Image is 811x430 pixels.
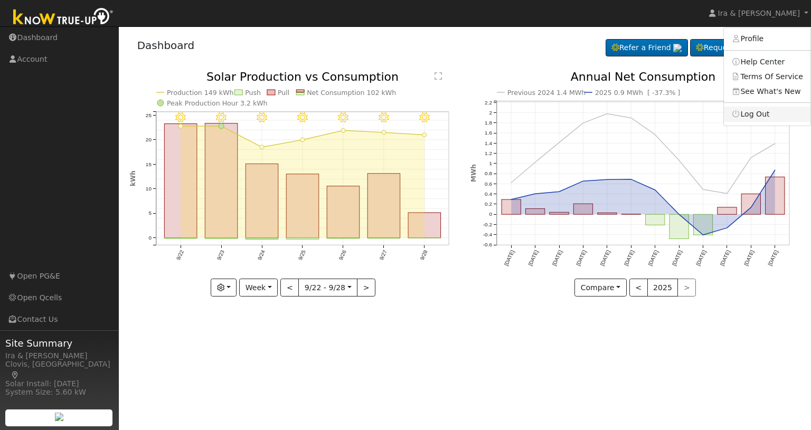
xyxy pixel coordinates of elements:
[485,201,492,207] text: 0.2
[5,378,113,389] div: Solar Install: [DATE]
[245,89,261,97] text: Push
[419,112,430,123] i: 9/28 - Clear
[167,99,268,107] text: Peak Production Hour 3.2 kWh
[148,211,152,216] text: 5
[701,233,705,237] circle: onclick=""
[646,215,665,225] rect: onclick=""
[605,178,609,182] circle: onclick=""
[550,213,569,215] rect: onclick=""
[527,249,539,266] text: [DATE]
[724,84,810,99] a: See What's New
[164,124,197,238] rect: onclick=""
[216,249,225,261] text: 9/23
[573,204,592,214] rect: onclick=""
[5,350,113,361] div: Ira & [PERSON_NAME]
[606,39,688,57] a: Refer a Friend
[485,140,492,146] text: 1.4
[357,279,375,297] button: >
[533,192,537,196] circle: onclick=""
[178,124,183,128] circle: onclick=""
[557,140,561,145] circle: onclick=""
[239,279,278,297] button: Week
[695,249,708,266] text: [DATE]
[701,187,705,192] circle: onclick=""
[419,249,429,261] text: 9/28
[623,249,635,266] text: [DATE]
[8,6,119,30] img: Know True-Up
[11,371,20,379] a: Map
[435,72,442,80] text: 
[298,279,357,297] button: 9/22 - 9/28
[297,249,307,261] text: 9/25
[581,179,586,183] circle: onclick=""
[205,238,238,239] rect: onclick=""
[483,232,493,237] text: -0.4
[286,238,319,240] rect: onclick=""
[206,70,399,83] text: Solar Production vs Consumption
[571,70,716,83] text: Annual Net Consumption
[280,279,299,297] button: <
[489,110,492,116] text: 2
[724,69,810,84] a: Terms Of Service
[379,112,389,123] i: 9/27 - Clear
[749,156,753,160] circle: onclick=""
[485,150,492,156] text: 1.2
[489,160,492,166] text: 1
[653,188,657,192] circle: onclick=""
[297,112,308,123] i: 9/25 - Clear
[485,171,492,177] text: 0.8
[5,359,113,381] div: Clovis, [GEOGRAPHIC_DATA]
[483,222,493,227] text: -0.2
[724,54,810,69] a: Help Center
[338,249,347,261] text: 9/26
[257,249,266,261] text: 9/24
[327,186,360,238] rect: onclick=""
[533,160,537,165] circle: onclick=""
[725,226,729,230] circle: onclick=""
[557,190,561,194] circle: onclick=""
[485,130,492,136] text: 1.6
[629,279,648,297] button: <
[574,279,627,297] button: Compare
[278,89,289,97] text: Pull
[367,238,400,238] rect: onclick=""
[219,123,224,129] circle: onclick=""
[286,174,319,238] rect: onclick=""
[164,238,197,238] rect: onclick=""
[246,238,278,240] rect: onclick=""
[677,158,681,163] circle: onclick=""
[526,209,545,215] rect: onclick=""
[408,213,441,238] rect: onclick=""
[629,177,634,181] circle: onclick=""
[483,242,493,248] text: -0.6
[773,142,777,146] circle: onclick=""
[327,238,360,238] rect: onclick=""
[489,212,492,217] text: 0
[507,89,586,97] text: Previous 2024 1.4 MWh
[694,215,713,235] rect: onclick=""
[719,249,731,266] text: [DATE]
[145,137,152,142] text: 20
[300,138,305,142] circle: onclick=""
[145,186,152,192] text: 10
[129,171,137,187] text: kWh
[145,112,152,118] text: 25
[341,129,345,133] circle: onclick=""
[773,168,777,173] circle: onclick=""
[175,249,185,261] text: 9/22
[629,116,634,120] circle: onclick=""
[690,39,793,57] a: Request a Cleaning
[669,215,689,239] rect: onclick=""
[599,249,611,266] text: [DATE]
[653,132,657,137] circle: onclick=""
[598,213,617,215] rect: onclick=""
[175,112,186,123] i: 9/22 - Clear
[422,133,427,137] circle: onclick=""
[509,197,513,202] circle: onclick=""
[257,112,267,123] i: 9/24 - Clear
[718,207,737,214] rect: onclick=""
[5,387,113,398] div: System Size: 5.60 kW
[55,413,63,421] img: retrieve
[307,89,396,97] text: Net Consumption 102 kWh
[485,191,492,197] text: 0.4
